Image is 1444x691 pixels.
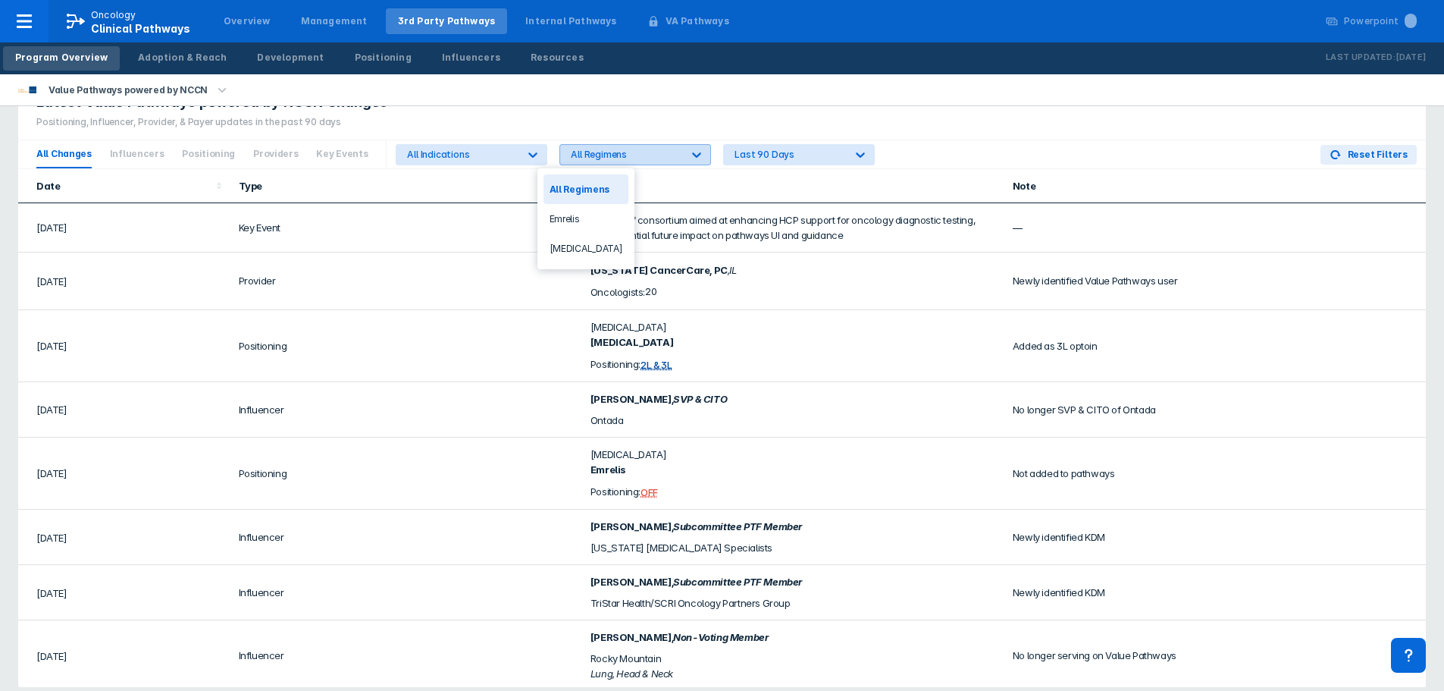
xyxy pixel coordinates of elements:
[1391,638,1426,673] div: Contact Support
[543,174,629,204] div: All Regimens
[590,393,673,405] span: [PERSON_NAME] ,
[36,650,67,662] span: [DATE]
[590,413,995,428] div: Ontada
[430,46,512,71] a: Influencers
[571,149,681,160] div: All Regimens
[673,631,768,643] i: Non-Voting Member
[257,51,324,64] div: Development
[590,486,641,498] span: Positioning:
[590,463,625,476] b: Emrelis
[590,576,673,588] span: [PERSON_NAME] ,
[91,8,136,22] p: Oncology
[230,565,581,620] td: Influencer
[543,234,629,263] div: [MEDICAL_DATA]
[525,14,616,28] div: Internal Pathways
[36,275,67,287] span: [DATE]
[581,203,1004,253] td: Launch of consortium aimed at enhancing HCP support for oncology diagnostic testing, with potenti...
[1013,180,1408,192] div: Note
[42,80,214,101] div: Value Pathways powered by NCCN
[1004,382,1426,438] td: No longer SVP & CITO of Ontada
[224,14,271,28] div: Overview
[1320,145,1417,165] button: Reset Filters
[590,595,995,611] div: TriStar Health/SCRI Oncology Partners Group
[1004,310,1426,382] td: Added as 3L optoin
[590,358,641,370] span: Positioning:
[442,51,500,64] div: Influencers
[590,284,995,300] div: 20
[230,203,581,253] td: Key Event
[230,310,581,382] td: Positioning
[230,510,581,565] td: Influencer
[230,253,581,310] td: Provider
[641,359,672,371] div: 2L & 3L
[590,540,995,555] div: [US_STATE] [MEDICAL_DATA] Specialists
[230,438,581,510] td: Positioning
[1395,50,1426,65] p: [DATE]
[1004,438,1426,510] td: Not added to pathways
[641,486,658,498] div: OFF
[289,8,380,34] a: Management
[138,51,227,64] div: Adoption & Reach
[590,667,673,680] i: Lung, Head & Neck
[1344,14,1417,28] div: Powerpoint
[110,140,164,168] span: Influencers
[1004,510,1426,565] td: Newly identified KDM
[230,620,581,691] td: Influencer
[735,149,844,160] div: Last 90 Days
[518,46,596,71] a: Resources
[1348,148,1408,162] span: Reset Filters
[590,631,673,643] span: [PERSON_NAME] ,
[590,287,645,299] span: Oncologists:
[182,140,235,168] span: Positioning
[3,46,120,71] a: Program Overview
[36,222,67,234] span: [DATE]
[673,576,802,588] i: Subcommittee PTF Member
[1326,50,1395,65] p: Last Updated:
[531,51,584,64] div: Resources
[36,140,92,168] span: All Changes
[211,8,283,34] a: Overview
[1004,203,1426,253] td: —
[590,319,995,335] div: [MEDICAL_DATA]
[513,8,628,34] a: Internal Pathways
[91,22,190,35] span: Clinical Pathways
[543,204,629,234] div: Emrelis
[15,51,108,64] div: Program Overview
[36,468,67,480] span: [DATE]
[36,115,387,129] div: Positioning, Influencer, Provider, & Payer updates in the past 90 days
[590,651,995,666] div: Rocky Mountain
[36,404,67,416] span: [DATE]
[301,14,368,28] div: Management
[1004,620,1426,691] td: No longer serving on Value Pathways
[316,140,368,168] span: Key Events
[1004,565,1426,620] td: Newly identified KDM
[590,180,995,192] div: Details
[407,149,517,160] div: All Indications
[673,520,802,532] i: Subcommittee PTF Member
[36,587,67,599] span: [DATE]
[355,51,412,64] div: Positioning
[728,264,737,276] span: , IL
[386,8,508,34] a: 3rd Party Pathways
[590,447,995,462] div: [MEDICAL_DATA]
[398,14,496,28] div: 3rd Party Pathways
[1004,253,1426,310] td: Newly identified Value Pathways user
[18,86,36,94] img: value-pathways-nccn
[36,180,211,192] div: Date
[126,46,239,71] a: Adoption & Reach
[230,382,581,438] td: Influencer
[590,336,673,348] b: [MEDICAL_DATA]
[36,532,67,544] span: [DATE]
[343,46,424,71] a: Positioning
[590,264,728,276] span: [US_STATE] CancerCare, PC
[590,520,673,532] span: [PERSON_NAME] ,
[666,14,729,28] div: VA Pathways
[253,140,298,168] span: Providers
[673,393,727,405] i: SVP & CITO
[239,180,563,192] div: Type
[36,341,67,353] span: [DATE]
[245,46,336,71] a: Development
